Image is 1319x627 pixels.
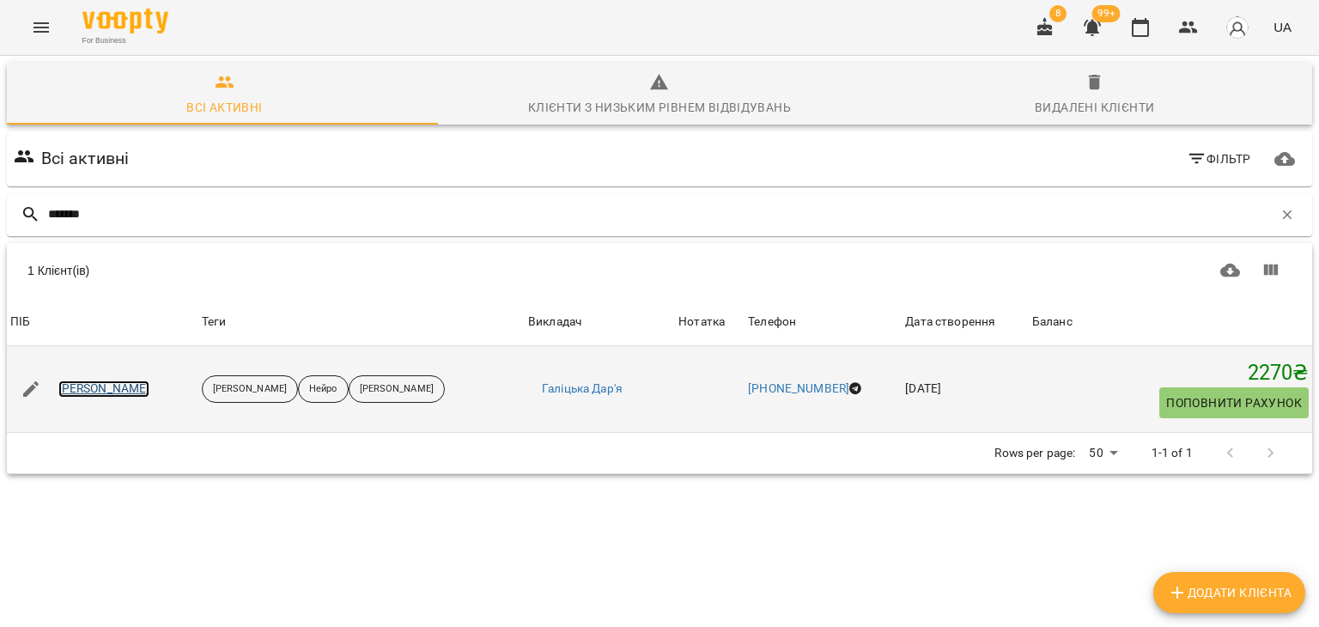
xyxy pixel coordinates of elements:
[202,312,521,332] div: Теги
[1032,312,1073,332] div: Sort
[1187,149,1251,169] span: Фільтр
[10,312,30,332] div: ПІБ
[1153,572,1305,613] button: Додати клієнта
[542,380,623,398] a: Галіцька Дар'я
[1032,312,1073,332] div: Баланс
[213,382,287,397] p: [PERSON_NAME]
[1167,582,1292,603] span: Додати клієнта
[748,381,849,395] a: [PHONE_NUMBER]
[58,380,150,398] a: [PERSON_NAME]
[1159,387,1309,418] button: Поповнити рахунок
[1273,18,1292,36] span: UA
[10,312,195,332] span: ПІБ
[1049,5,1067,22] span: 8
[528,312,581,332] div: Sort
[905,312,995,332] div: Sort
[1032,360,1309,387] h5: 2270 ₴
[10,312,30,332] div: Sort
[905,312,995,332] div: Дата створення
[202,375,298,403] div: [PERSON_NAME]
[1166,393,1302,413] span: Поповнити рахунок
[528,97,791,118] div: Клієнти з низьким рівнем відвідувань
[1225,15,1249,40] img: avatar_s.png
[1152,445,1193,462] p: 1-1 of 1
[528,312,672,332] span: Викладач
[1180,143,1258,174] button: Фільтр
[748,312,796,332] div: Телефон
[82,35,168,46] span: For Business
[27,262,650,279] div: 1 Клієнт(ів)
[1210,250,1251,291] button: Завантажити CSV
[1032,312,1309,332] span: Баланс
[1082,441,1123,466] div: 50
[1092,5,1121,22] span: 99+
[82,9,168,33] img: Voopty Logo
[1267,11,1298,43] button: UA
[748,312,898,332] span: Телефон
[309,382,337,397] p: Нейро
[678,312,741,332] div: Нотатка
[298,375,349,403] div: Нейро
[748,312,796,332] div: Sort
[1035,97,1154,118] div: Видалені клієнти
[360,382,434,397] p: [PERSON_NAME]
[528,312,581,332] div: Викладач
[994,445,1075,462] p: Rows per page:
[186,97,262,118] div: Всі активні
[21,7,62,48] button: Menu
[41,145,130,172] h6: Всі активні
[7,243,1312,298] div: Table Toolbar
[905,312,1025,332] span: Дата створення
[349,375,445,403] div: [PERSON_NAME]
[902,346,1029,432] td: [DATE]
[1250,250,1292,291] button: Показати колонки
